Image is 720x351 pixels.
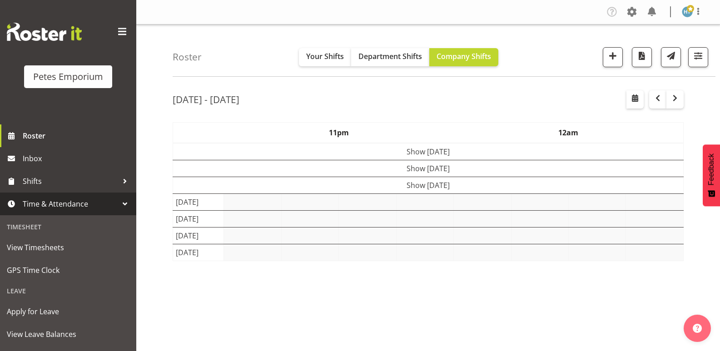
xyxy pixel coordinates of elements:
td: [DATE] [173,193,224,210]
span: View Leave Balances [7,327,129,341]
span: Your Shifts [306,51,344,61]
span: Apply for Leave [7,305,129,318]
td: Show [DATE] [173,143,684,160]
img: helena-tomlin701.jpg [682,6,693,17]
span: Inbox [23,152,132,165]
button: Send a list of all shifts for the selected filtered period to all rostered employees. [661,47,681,67]
td: [DATE] [173,210,224,227]
img: help-xxl-2.png [693,324,702,333]
span: GPS Time Clock [7,263,129,277]
button: Select a specific date within the roster. [626,90,644,109]
button: Department Shifts [351,48,429,66]
button: Filter Shifts [688,47,708,67]
span: Shifts [23,174,118,188]
div: Petes Emporium [33,70,103,84]
a: GPS Time Clock [2,259,134,282]
span: Company Shifts [437,51,491,61]
span: Department Shifts [358,51,422,61]
a: View Leave Balances [2,323,134,346]
button: Add a new shift [603,47,623,67]
div: Timesheet [2,218,134,236]
button: Feedback - Show survey [703,144,720,206]
button: Download a PDF of the roster according to the set date range. [632,47,652,67]
td: [DATE] [173,244,224,261]
td: Show [DATE] [173,160,684,177]
span: Time & Attendance [23,197,118,211]
th: 12am [454,122,684,143]
span: View Timesheets [7,241,129,254]
h4: Roster [173,52,202,62]
td: Show [DATE] [173,177,684,193]
td: [DATE] [173,227,224,244]
span: Feedback [707,153,715,185]
span: Roster [23,129,132,143]
div: Leave [2,282,134,300]
h2: [DATE] - [DATE] [173,94,239,105]
button: Your Shifts [299,48,351,66]
img: Rosterit website logo [7,23,82,41]
a: Apply for Leave [2,300,134,323]
button: Company Shifts [429,48,498,66]
th: 11pm [224,122,454,143]
a: View Timesheets [2,236,134,259]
